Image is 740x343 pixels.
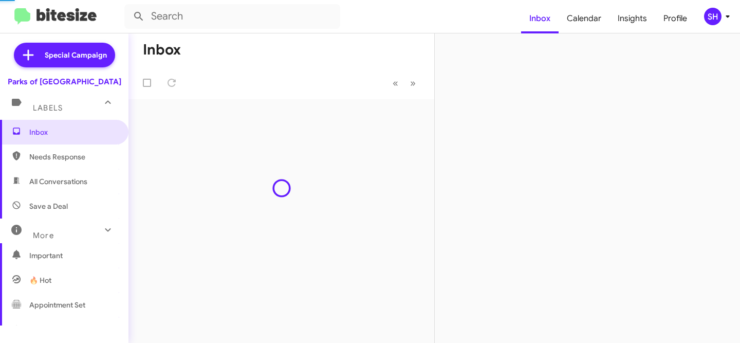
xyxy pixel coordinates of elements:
[29,152,117,162] span: Needs Response
[386,73,404,94] button: Previous
[29,250,117,261] span: Important
[8,77,121,87] div: Parks of [GEOGRAPHIC_DATA]
[29,176,87,187] span: All Conversations
[521,4,559,33] a: Inbox
[387,73,422,94] nav: Page navigation example
[404,73,422,94] button: Next
[695,8,729,25] button: SH
[29,300,85,310] span: Appointment Set
[14,43,115,67] a: Special Campaign
[704,8,721,25] div: SH
[33,103,63,113] span: Labels
[29,127,117,137] span: Inbox
[29,201,68,211] span: Save a Deal
[559,4,609,33] a: Calendar
[609,4,655,33] a: Insights
[655,4,695,33] a: Profile
[393,77,398,89] span: «
[29,324,55,335] span: Starred
[29,275,51,285] span: 🔥 Hot
[33,231,54,240] span: More
[143,42,181,58] h1: Inbox
[124,4,340,29] input: Search
[45,50,107,60] span: Special Campaign
[410,77,416,89] span: »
